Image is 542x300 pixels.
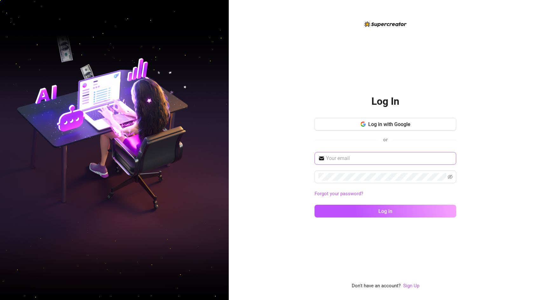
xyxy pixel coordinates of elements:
[403,283,419,289] a: Sign Up
[364,21,407,27] img: logo-BBDzfeDw.svg
[315,191,363,197] a: Forgot your password?
[378,208,392,214] span: Log in
[448,174,453,179] span: eye-invisible
[371,95,399,108] h2: Log In
[315,205,456,217] button: Log in
[352,282,401,290] span: Don't have an account?
[368,121,410,127] span: Log in with Google
[403,282,419,290] a: Sign Up
[315,118,456,130] button: Log in with Google
[326,155,452,162] input: Your email
[383,137,388,143] span: or
[315,190,456,198] a: Forgot your password?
